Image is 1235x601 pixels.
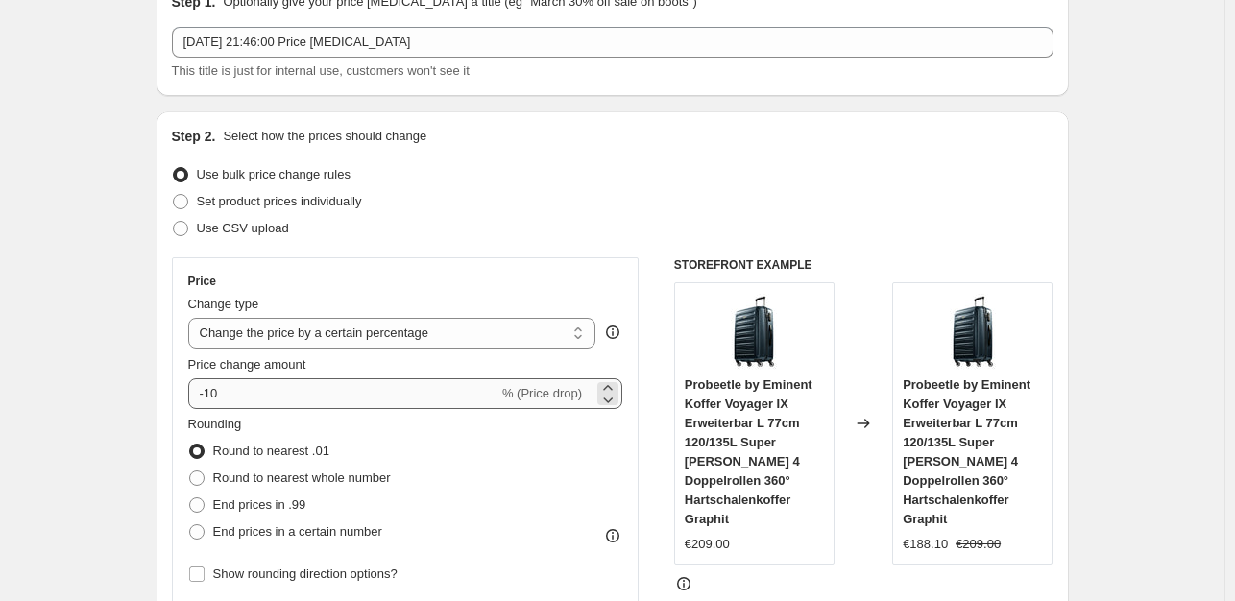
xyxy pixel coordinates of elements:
span: Set product prices individually [197,194,362,208]
span: Price change amount [188,357,306,372]
span: Use CSV upload [197,221,289,235]
h2: Step 2. [172,127,216,146]
span: End prices in a certain number [213,524,382,539]
span: Round to nearest .01 [213,444,329,458]
strike: €209.00 [956,535,1001,554]
span: Round to nearest whole number [213,470,391,485]
span: Rounding [188,417,242,431]
span: This title is just for internal use, customers won't see it [172,63,470,78]
div: €209.00 [685,535,730,554]
span: Use bulk price change rules [197,167,351,181]
span: Probeetle by Eminent Koffer Voyager IX Erweiterbar L 77cm 120/135L Super [PERSON_NAME] 4 Doppelro... [685,377,812,526]
img: 61WmTA9Nm2L_80x.jpg [934,293,1011,370]
p: Select how the prices should change [223,127,426,146]
span: Change type [188,297,259,311]
h3: Price [188,274,216,289]
div: €188.10 [903,535,948,554]
h6: STOREFRONT EXAMPLE [674,257,1053,273]
span: Show rounding direction options? [213,566,398,581]
span: End prices in .99 [213,497,306,512]
span: Probeetle by Eminent Koffer Voyager IX Erweiterbar L 77cm 120/135L Super [PERSON_NAME] 4 Doppelro... [903,377,1030,526]
div: help [603,323,622,342]
input: -15 [188,378,498,409]
span: % (Price drop) [502,386,582,400]
img: 61WmTA9Nm2L_80x.jpg [715,293,792,370]
input: 30% off holiday sale [172,27,1053,58]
